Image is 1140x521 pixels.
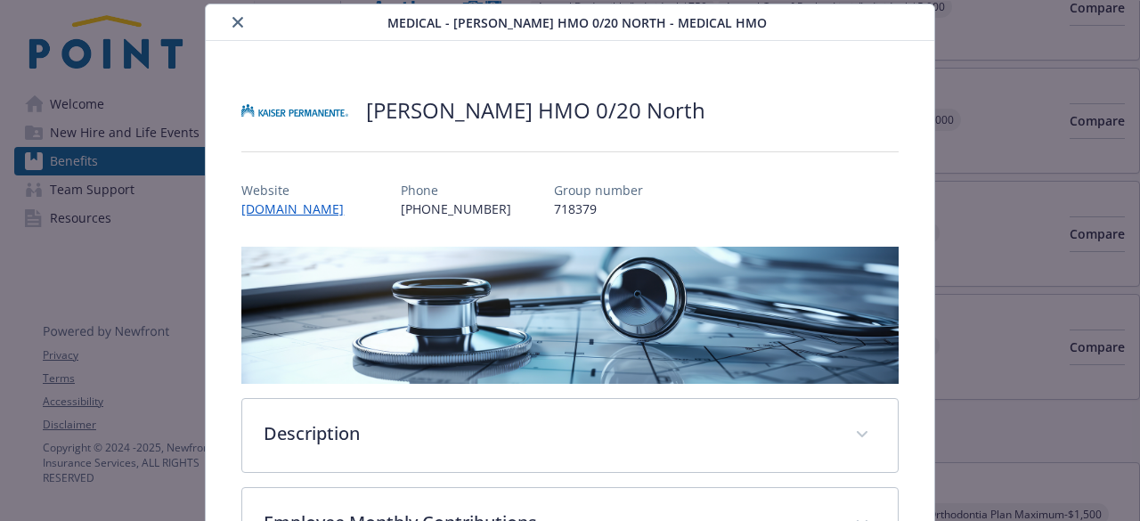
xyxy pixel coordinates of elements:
[227,12,248,33] button: close
[401,199,511,218] p: [PHONE_NUMBER]
[366,95,705,126] h2: [PERSON_NAME] HMO 0/20 North
[554,181,643,199] p: Group number
[241,247,898,384] img: banner
[241,200,358,217] a: [DOMAIN_NAME]
[242,399,897,472] div: Description
[401,181,511,199] p: Phone
[264,420,833,447] p: Description
[241,84,348,137] img: Kaiser Permanente Insurance Company
[387,13,767,32] span: Medical - [PERSON_NAME] HMO 0/20 North - Medical HMO
[554,199,643,218] p: 718379
[241,181,358,199] p: Website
